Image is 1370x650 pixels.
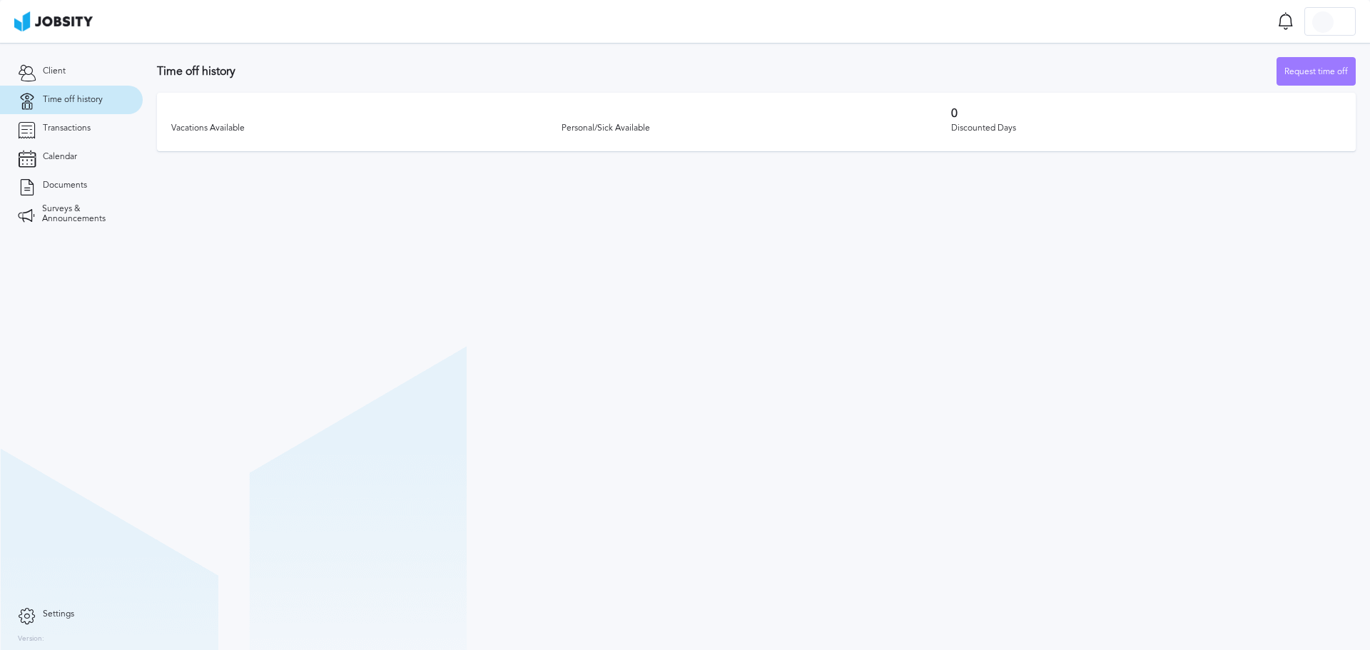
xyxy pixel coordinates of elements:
h3: 0 [951,107,1341,120]
div: Vacations Available [171,123,562,133]
span: Transactions [43,123,91,133]
span: Documents [43,181,87,191]
h3: Time off history [157,65,1277,78]
span: Time off history [43,95,103,105]
span: Surveys & Announcements [42,204,125,224]
span: Calendar [43,152,77,162]
div: Request time off [1277,58,1355,86]
div: Personal/Sick Available [562,123,952,133]
label: Version: [18,635,44,644]
div: Discounted Days [951,123,1341,133]
span: Client [43,66,66,76]
span: Settings [43,609,74,619]
img: ab4bad089aa723f57921c736e9817d99.png [14,11,93,31]
button: Request time off [1277,57,1356,86]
